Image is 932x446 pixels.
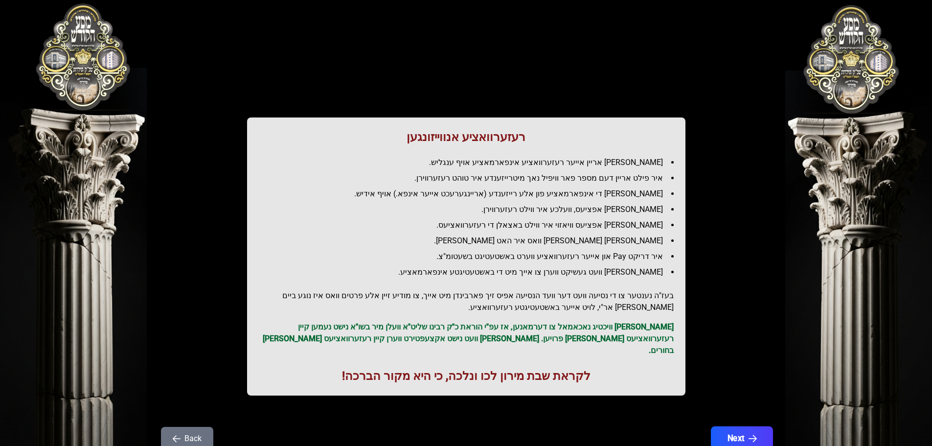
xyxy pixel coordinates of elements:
h1: לקראת שבת מירון לכו ונלכה, כי היא מקור הברכה! [259,368,674,384]
li: [PERSON_NAME] אריין אייער רעזערוואציע אינפארמאציע אויף ענגליש. [267,157,674,168]
h2: בעז"ה נענטער צו די נסיעה וועט דער וועד הנסיעה אפיס זיך פארבינדן מיט אייך, צו מודיע זיין אלע פרטים... [259,290,674,313]
h1: רעזערוואציע אנווייזונגען [259,129,674,145]
li: איר דריקט Pay און אייער רעזערוואציע ווערט באשטעטיגט בשעטומ"צ. [267,251,674,262]
li: [PERSON_NAME] וועט געשיקט ווערן צו אייך מיט די באשטעטיגטע אינפארמאציע. [267,266,674,278]
li: [PERSON_NAME] [PERSON_NAME] וואס איר האט [PERSON_NAME]. [267,235,674,247]
p: [PERSON_NAME] וויכטיג נאכאמאל צו דערמאנען, אז עפ"י הוראת כ"ק רבינו שליט"א וועלן מיר בשו"א נישט נע... [259,321,674,356]
li: [PERSON_NAME] אפציעס וויאזוי איר ווילט באצאלן די רעזערוואציעס. [267,219,674,231]
li: איר פילט אריין דעם מספר פאר וויפיל נאך מיטרייזענדע איר טוהט רעזערווירן. [267,172,674,184]
li: [PERSON_NAME] אפציעס, וועלכע איר ווילט רעזערווירן. [267,204,674,215]
li: [PERSON_NAME] די אינפארמאציע פון אלע רייזענדע (אריינגערעכט אייער אינפא.) אויף אידיש. [267,188,674,200]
